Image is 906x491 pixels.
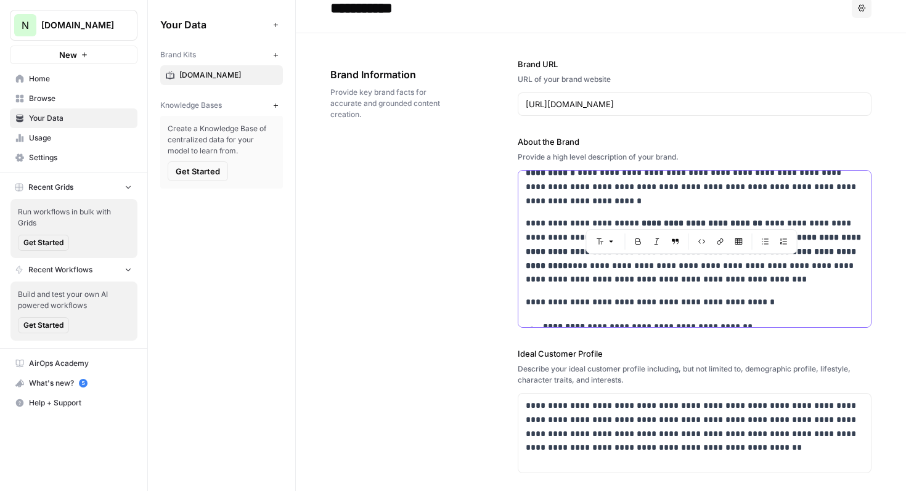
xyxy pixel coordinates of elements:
a: Your Data [10,108,137,128]
span: Recent Grids [28,182,73,193]
label: Ideal Customer Profile [518,347,872,360]
a: [DOMAIN_NAME] [160,65,283,85]
button: Get Started [18,235,69,251]
span: Get Started [23,237,63,248]
span: Create a Knowledge Base of centralized data for your model to learn from. [168,123,275,156]
span: Help + Support [29,397,132,408]
span: Run workflows in bulk with Grids [18,206,130,229]
span: Recent Workflows [28,264,92,275]
a: Home [10,69,137,89]
span: Your Data [29,113,132,124]
div: Describe your ideal customer profile including, but not limited to, demographic profile, lifestyl... [518,363,872,386]
a: 5 [79,379,88,388]
button: Help + Support [10,393,137,413]
button: What's new? 5 [10,373,137,393]
div: What's new? [10,374,137,392]
a: Usage [10,128,137,148]
span: Brand Kits [160,49,196,60]
label: Brand URL [518,58,872,70]
span: Browse [29,93,132,104]
span: [DOMAIN_NAME] [41,19,116,31]
button: New [10,46,137,64]
span: Build and test your own AI powered workflows [18,289,130,311]
a: Browse [10,89,137,108]
span: N [22,18,29,33]
a: AirOps Academy [10,354,137,373]
button: Get Started [168,161,228,181]
span: Your Data [160,17,268,32]
div: URL of your brand website [518,74,872,85]
span: Usage [29,132,132,144]
span: Brand Information [330,67,449,82]
div: Provide a high level description of your brand. [518,152,872,163]
span: Get Started [23,320,63,331]
span: New [59,49,77,61]
span: Get Started [176,165,220,177]
span: Home [29,73,132,84]
input: www.sundaysoccer.com [526,98,864,110]
button: Recent Workflows [10,261,137,279]
span: Provide key brand facts for accurate and grounded content creation. [330,87,449,120]
span: Settings [29,152,132,163]
button: Get Started [18,317,69,333]
span: AirOps Academy [29,358,132,369]
label: About the Brand [518,136,872,148]
button: Workspace: North.Cloud [10,10,137,41]
text: 5 [81,380,84,386]
span: Knowledge Bases [160,100,222,111]
a: Settings [10,148,137,168]
span: [DOMAIN_NAME] [179,70,277,81]
button: Recent Grids [10,178,137,197]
